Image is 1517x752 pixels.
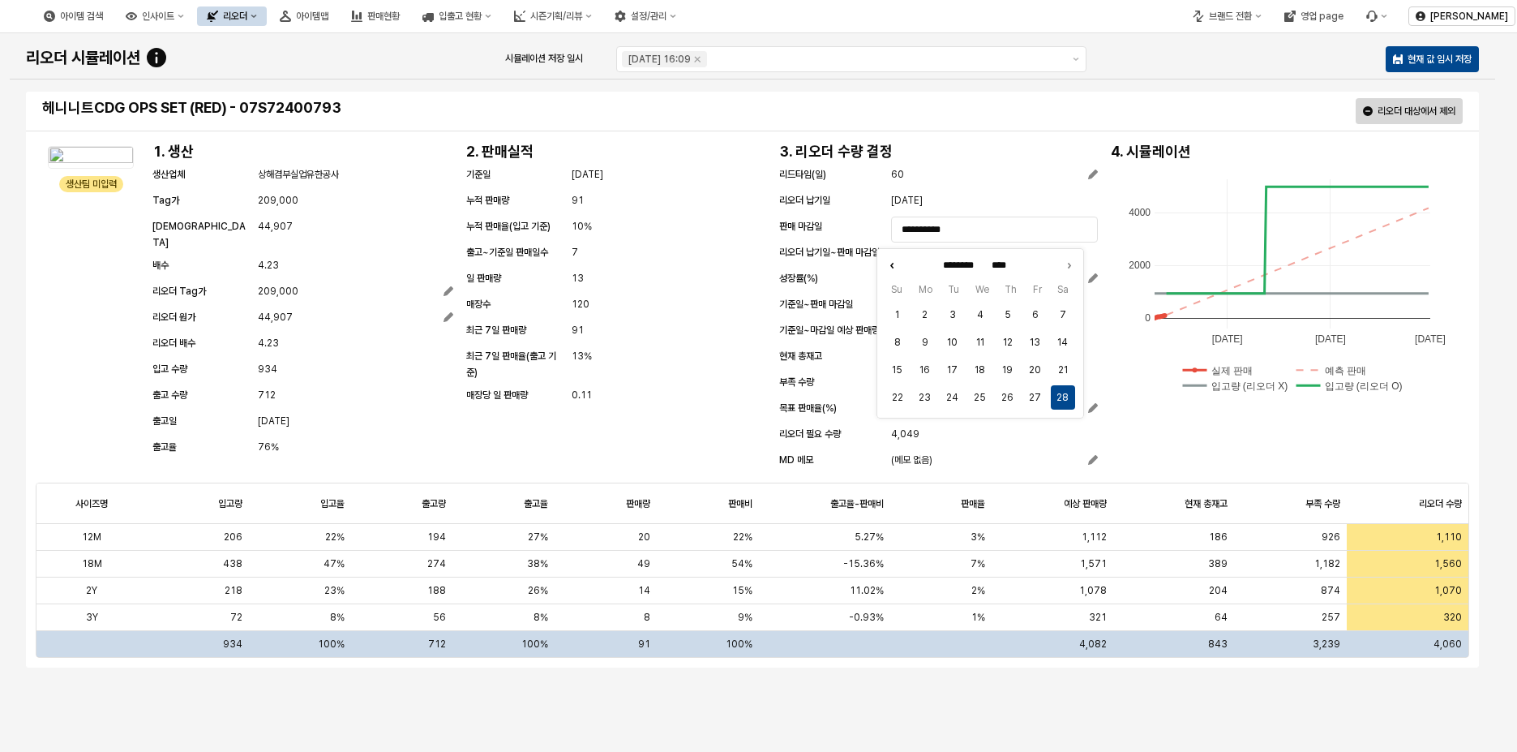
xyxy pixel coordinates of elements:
span: 2% [971,584,985,597]
div: 리오더 [197,6,267,26]
span: 2Y [86,584,97,597]
span: 기준일 [466,169,491,180]
span: 20 [638,531,650,544]
button: 2026-02-01 [885,303,910,327]
span: 274 [427,557,446,570]
span: 206 [224,531,242,544]
span: Th [996,285,1024,294]
span: 5.27% [855,531,884,544]
button: 2026-02-10 [941,330,965,355]
button: 2026-02-09 [913,330,937,355]
button: 2026-02-18 [968,358,992,382]
span: 874 [1321,584,1340,597]
span: 49 [637,557,650,570]
span: 4,082 [1079,638,1107,650]
span: 209,000 [258,283,298,299]
span: 누적 판매량 [466,195,509,206]
span: 100% [318,638,345,650]
span: 성장률(%) [779,273,818,284]
span: 1,182 [1314,557,1340,570]
span: 출고율 [524,496,548,509]
p: 리오더 시뮬레이션 [26,45,140,70]
span: -15.36% [843,557,884,570]
span: 389 [1208,557,1228,570]
button: 2026-02-23 [913,385,937,410]
span: 8% [534,611,548,624]
span: 1% [971,611,985,624]
span: 시뮬레이션 저장 일시 [505,53,583,64]
span: (메모 없음) [891,452,932,468]
span: 56 [433,611,446,624]
span: 712 [428,638,446,650]
span: 배수 [152,260,169,271]
span: 예상 판매량 [1064,496,1107,509]
span: 60 [891,166,904,183]
div: 영업 page [1275,6,1353,26]
div: 생산팀 미입력 [66,176,117,192]
span: 리오더 필요 수량 [779,428,841,440]
div: 아이템맵 [296,11,328,22]
div: 리오더 [223,11,247,22]
span: 72 [230,611,242,624]
span: [DATE] [258,413,289,429]
span: 일 판매량 [466,273,501,284]
button: 2026-02-19 [996,358,1020,382]
span: 최근 7일 판매율(출고 기준) [466,350,556,378]
button: 2026-02-05 [996,303,1020,327]
h4: 4. 시뮬레이션 [1111,144,1191,160]
span: 209,000 [258,192,298,208]
button: 인사이트 [116,6,194,26]
button: 2026-02-14 [1051,330,1075,355]
span: 상해겸부실업유한공사 [258,166,339,183]
button: 2026-02-28 [1051,385,1075,410]
div: 인사이트 [142,11,174,22]
span: Su [884,285,911,294]
button: 2026-02-08 [885,330,910,355]
span: 44,907 [258,218,293,234]
span: 1,110 [1436,531,1462,544]
button: 리오더 대상에서 제외 [1356,98,1463,124]
span: 매장당 일 판매량 [466,389,528,401]
h4: 1. 생산 [152,144,194,160]
div: 시즌기획/리뷰 [504,6,602,26]
span: 26% [528,584,548,597]
span: 320 [1443,611,1462,624]
span: 9% [738,611,752,624]
button: 판매현황 [341,6,409,26]
button: (메모 없음) [891,450,1098,470]
span: 리오더 원가 [152,312,195,323]
span: Tag가 [152,195,179,206]
span: 13% [572,348,592,364]
button: 2026-02-16 [913,358,937,382]
span: [DEMOGRAPHIC_DATA] [152,221,246,248]
span: 14 [638,584,650,597]
div: 아이템맵 [270,6,338,26]
span: 4.23 [258,335,279,351]
span: Tu [941,285,967,294]
span: MD 메모 [779,454,813,466]
div: 시즌기획/리뷰 [530,11,582,22]
button: 2026-02-17 [941,358,965,382]
button: 44,907 [258,307,453,327]
div: 영업 page [1301,11,1343,22]
div: 입출고 현황 [413,6,501,26]
button: 2026-02-21 [1051,358,1075,382]
span: 15% [732,584,752,597]
button: 브랜드 전환 [1183,6,1271,26]
button: 2026-02-12 [996,330,1020,355]
span: 4.23 [258,257,279,273]
button: 60 [891,165,1098,184]
span: 판매비 [728,496,752,509]
span: 13 [572,270,584,286]
button: 2026-02-22 [885,385,910,410]
span: 76% [258,439,279,455]
button: 2026-02-03 [941,303,965,327]
h4: 2. 판매실적 [466,144,534,160]
button: 2026-02-07 [1051,303,1075,327]
span: 47% [324,557,345,570]
span: 부족 수량 [779,376,814,388]
button: 2026-02-13 [1023,330,1048,355]
button: Previous month [884,257,900,273]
